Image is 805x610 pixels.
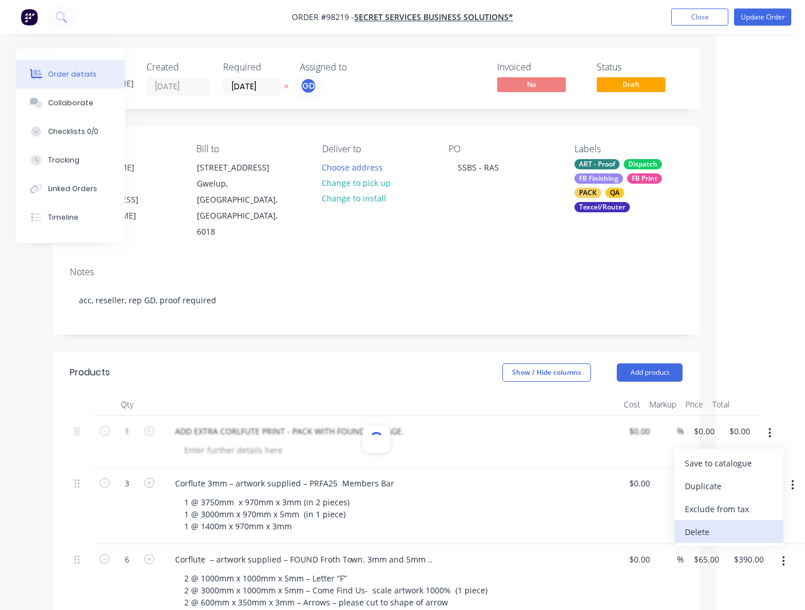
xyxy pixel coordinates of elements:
[93,393,161,416] div: Qty
[16,89,125,117] button: Collaborate
[48,184,97,194] div: Linked Orders
[70,366,110,379] div: Products
[197,176,292,240] div: Gwelup, [GEOGRAPHIC_DATA], [GEOGRAPHIC_DATA], 6018
[597,77,665,92] span: Draft
[675,520,783,543] button: Delete
[677,553,684,566] span: %
[166,551,442,568] div: Corflute – artwork supplied – FOUND Froth Town. 3mm and 5mm ..
[708,393,734,416] div: Total
[605,188,624,198] div: QA
[70,267,683,278] div: Notes
[316,159,389,175] button: Choose address
[316,191,392,206] button: Change to install
[685,478,773,494] div: Duplicate
[21,9,38,26] img: Factory
[685,501,773,517] div: Exclude from tax
[16,146,125,175] button: Tracking
[497,62,583,73] div: Invoiced
[196,144,304,155] div: Bill to
[16,203,125,232] button: Timeline
[675,474,783,497] button: Duplicate
[675,451,783,474] button: Save to catalogue
[292,12,354,23] span: Order #98219 -
[685,524,773,540] div: Delete
[671,9,728,26] button: Close
[70,283,683,318] div: acc, reseller, rep GD, proof required
[187,159,302,240] div: [STREET_ADDRESS]Gwelup, [GEOGRAPHIC_DATA], [GEOGRAPHIC_DATA], 6018
[48,69,97,80] div: Order details
[48,98,93,108] div: Collaborate
[300,77,317,94] button: GD
[449,144,557,155] div: PO
[16,175,125,203] button: Linked Orders
[617,363,683,382] button: Add product
[316,175,397,191] button: Change to pick up
[16,117,125,146] button: Checklists 0/0
[48,126,98,137] div: Checklists 0/0
[322,144,430,155] div: Deliver to
[645,393,681,416] div: Markup
[166,475,403,492] div: Corflute 3mm – artwork supplied – PRFA25 Members Bar
[574,173,623,184] div: FB Finishing
[16,60,125,89] button: Order details
[223,62,286,73] div: Required
[574,188,601,198] div: PACK
[197,160,292,176] div: [STREET_ADDRESS]
[574,159,620,169] div: ART - Proof
[619,393,645,416] div: Cost
[681,393,708,416] div: Price
[597,62,683,73] div: Status
[685,455,773,472] div: Save to catalogue
[146,62,209,73] div: Created
[574,144,683,155] div: Labels
[48,155,80,165] div: Tracking
[624,159,662,169] div: Dispatch
[497,77,566,92] span: No
[675,497,783,520] button: Exclude from tax
[48,212,78,223] div: Timeline
[300,62,414,73] div: Assigned to
[627,173,662,184] div: FB Print
[574,202,630,212] div: Texcel/Router
[354,12,513,23] a: Secret Services Business Solutions*
[175,494,359,534] div: 1 @ 3750mm x 970mm x 3mm (in 2 pieces) 1 @ 3000mm x 970mm x 5mm (in 1 piece) 1 @ 1400m x 970mm x 3mm
[734,9,791,26] button: Update Order
[449,159,508,176] div: SSBS - RAS
[502,363,591,382] button: Show / Hide columns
